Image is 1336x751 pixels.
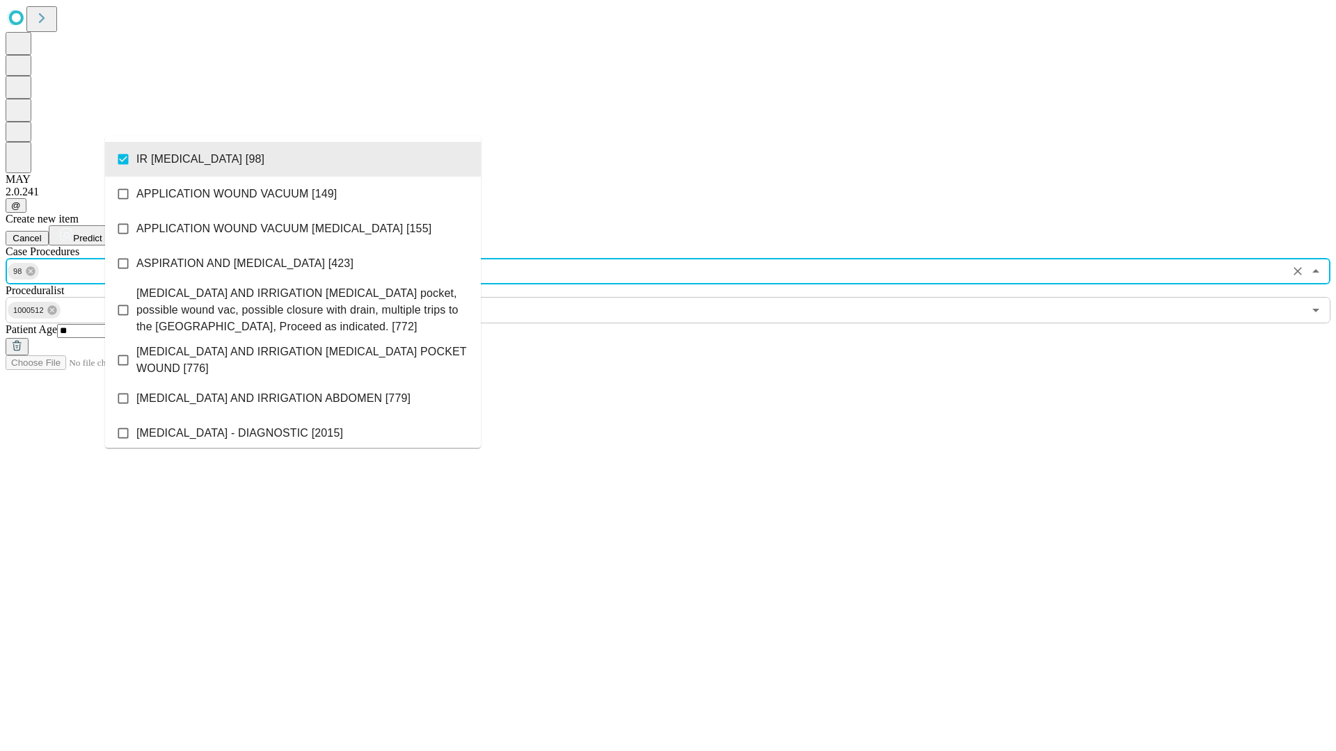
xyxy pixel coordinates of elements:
[136,285,470,335] span: [MEDICAL_DATA] AND IRRIGATION [MEDICAL_DATA] pocket, possible wound vac, possible closure with dr...
[13,233,42,243] span: Cancel
[136,186,337,202] span: APPLICATION WOUND VACUUM [149]
[6,186,1330,198] div: 2.0.241
[6,323,57,335] span: Patient Age
[6,173,1330,186] div: MAY
[11,200,21,211] span: @
[6,231,49,245] button: Cancel
[136,390,411,407] span: [MEDICAL_DATA] AND IRRIGATION ABDOMEN [779]
[73,233,102,243] span: Predict
[6,245,79,257] span: Scheduled Procedure
[6,213,79,225] span: Create new item
[136,220,431,237] span: APPLICATION WOUND VACUUM [MEDICAL_DATA] [155]
[6,284,64,296] span: Proceduralist
[1288,261,1307,281] button: Clear
[6,198,26,213] button: @
[136,344,470,377] span: [MEDICAL_DATA] AND IRRIGATION [MEDICAL_DATA] POCKET WOUND [776]
[8,302,49,318] span: 1000512
[8,263,39,280] div: 98
[8,302,61,318] div: 1000512
[8,264,28,280] span: 98
[136,425,343,442] span: [MEDICAL_DATA] - DIAGNOSTIC [2015]
[136,255,353,272] span: ASPIRATION AND [MEDICAL_DATA] [423]
[1306,261,1326,281] button: Close
[136,151,264,168] span: IR [MEDICAL_DATA] [98]
[1306,300,1326,320] button: Open
[49,225,113,245] button: Predict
